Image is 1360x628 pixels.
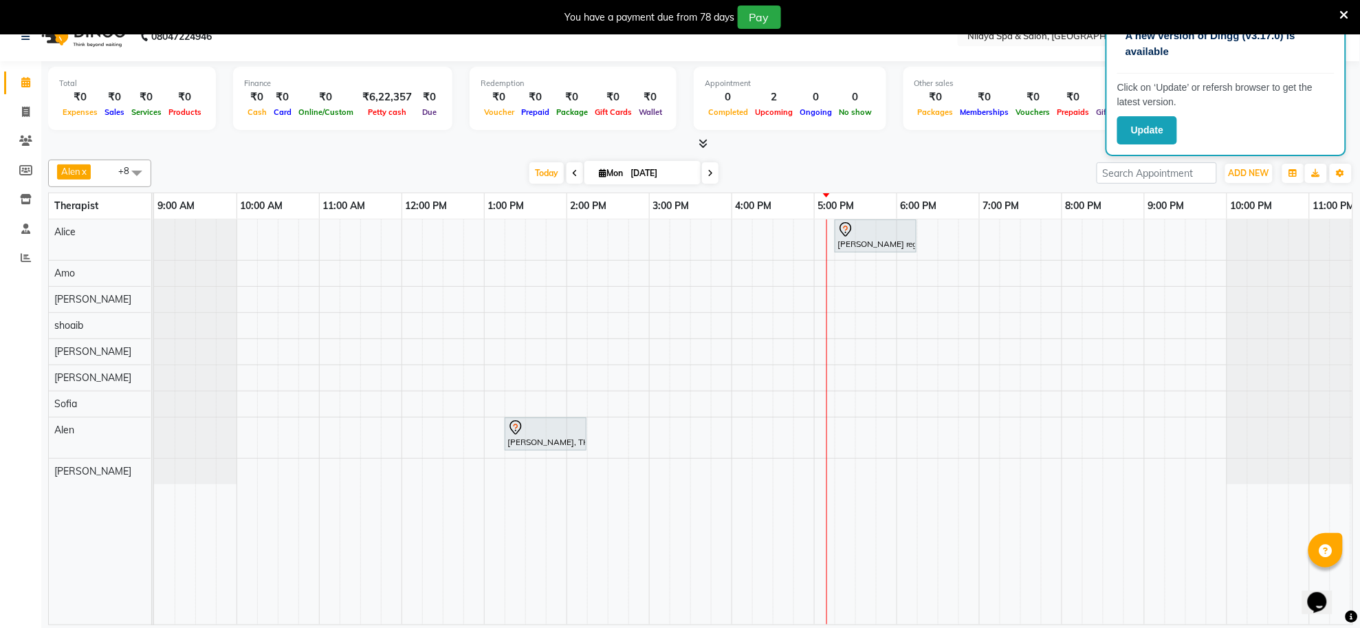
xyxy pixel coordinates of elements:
[244,107,270,117] span: Cash
[1054,89,1093,105] div: ₹0
[54,398,77,410] span: Sofia
[836,221,915,250] div: [PERSON_NAME] reguler guest, TK02, 05:15 PM-06:15 PM, Deep Tissue Repair Therapy([DEMOGRAPHIC_DAT...
[1013,107,1054,117] span: Vouchers
[650,196,693,216] a: 3:00 PM
[165,89,205,105] div: ₹0
[553,89,591,105] div: ₹0
[118,165,140,176] span: +8
[1302,573,1346,614] iframe: chat widget
[752,89,796,105] div: 2
[591,89,635,105] div: ₹0
[1093,89,1137,105] div: ₹0
[835,107,875,117] span: No show
[165,107,205,117] span: Products
[980,196,1023,216] a: 7:00 PM
[54,199,98,212] span: Therapist
[705,78,875,89] div: Appointment
[244,78,441,89] div: Finance
[914,107,957,117] span: Packages
[635,89,666,105] div: ₹0
[1310,196,1359,216] a: 11:00 PM
[1225,164,1273,183] button: ADD NEW
[59,89,101,105] div: ₹0
[54,319,83,332] span: shoaib
[295,89,357,105] div: ₹0
[481,107,518,117] span: Voucher
[553,107,591,117] span: Package
[54,267,75,279] span: Amo
[738,6,781,29] button: Pay
[914,78,1137,89] div: Other sales
[54,345,131,358] span: [PERSON_NAME]
[154,196,198,216] a: 9:00 AM
[295,107,357,117] span: Online/Custom
[419,107,440,117] span: Due
[518,89,553,105] div: ₹0
[1117,116,1177,144] button: Update
[752,107,796,117] span: Upcoming
[835,89,875,105] div: 0
[1093,107,1137,117] span: Gift Cards
[80,166,87,177] a: x
[101,107,128,117] span: Sales
[815,196,858,216] a: 5:00 PM
[270,89,295,105] div: ₹0
[705,107,752,117] span: Completed
[54,371,131,384] span: [PERSON_NAME]
[481,78,666,89] div: Redemption
[595,168,626,178] span: Mon
[54,465,131,477] span: [PERSON_NAME]
[635,107,666,117] span: Wallet
[1013,89,1054,105] div: ₹0
[128,89,165,105] div: ₹0
[417,89,441,105] div: ₹0
[506,420,585,448] div: [PERSON_NAME], TK01, 01:15 PM-02:15 PM, Traditional Swedish Relaxation Therapy([DEMOGRAPHIC_DATA]...
[54,293,131,305] span: [PERSON_NAME]
[270,107,295,117] span: Card
[357,89,417,105] div: ₹6,22,357
[1126,28,1326,59] p: A new version of Dingg (v3.17.0) is available
[914,89,957,105] div: ₹0
[1062,196,1106,216] a: 8:00 PM
[61,166,80,177] span: Alen
[518,107,553,117] span: Prepaid
[732,196,776,216] a: 4:00 PM
[626,163,695,184] input: 2025-09-01
[101,89,128,105] div: ₹0
[957,89,1013,105] div: ₹0
[591,107,635,117] span: Gift Cards
[481,89,518,105] div: ₹0
[565,10,735,25] div: You have a payment due from 78 days
[128,107,165,117] span: Services
[957,107,1013,117] span: Memberships
[54,226,76,238] span: Alice
[244,89,270,105] div: ₹0
[796,107,835,117] span: Ongoing
[59,78,205,89] div: Total
[35,17,129,56] img: logo
[567,196,611,216] a: 2:00 PM
[1097,162,1217,184] input: Search Appointment
[1117,80,1335,109] p: Click on ‘Update’ or refersh browser to get the latest version.
[59,107,101,117] span: Expenses
[402,196,451,216] a: 12:00 PM
[320,196,369,216] a: 11:00 AM
[364,107,410,117] span: Petty cash
[151,17,212,56] b: 08047224946
[1227,196,1276,216] a: 10:00 PM
[796,89,835,105] div: 0
[1145,196,1188,216] a: 9:00 PM
[1054,107,1093,117] span: Prepaids
[54,424,74,436] span: Alen
[237,196,287,216] a: 10:00 AM
[485,196,528,216] a: 1:00 PM
[897,196,941,216] a: 6:00 PM
[705,89,752,105] div: 0
[529,162,564,184] span: Today
[1229,168,1269,178] span: ADD NEW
